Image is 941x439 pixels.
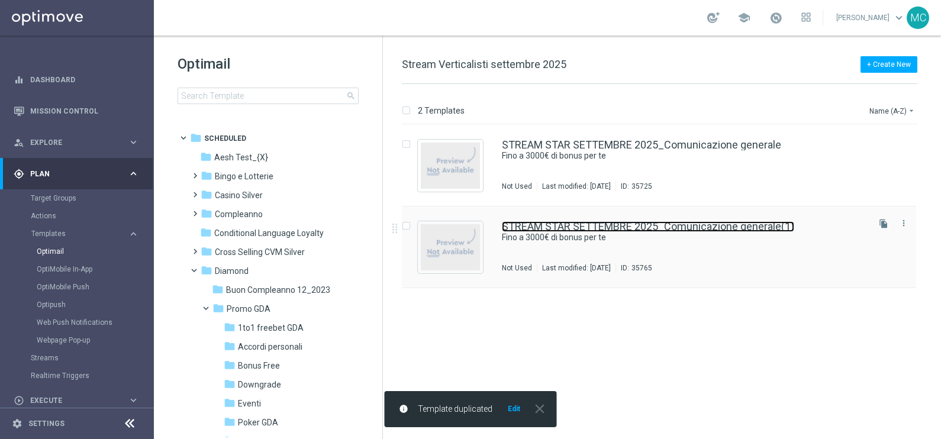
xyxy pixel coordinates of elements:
[224,321,236,333] i: folder
[346,91,356,101] span: search
[31,230,116,237] span: Templates
[201,170,212,182] i: folder
[31,189,153,207] div: Target Groups
[390,206,939,288] div: Press SPACE to select this row.
[898,216,910,230] button: more_vert
[502,150,866,162] div: Fino a 3000€ di bonus per te
[12,418,22,429] i: settings
[502,182,532,191] div: Not Used
[31,349,153,367] div: Streams
[178,54,359,73] h1: Optimail
[14,137,128,148] div: Explore
[631,263,652,273] div: 35765
[238,341,302,352] span: Accordi personali
[224,359,236,371] i: folder
[37,247,123,256] a: Optimail
[30,64,139,95] a: Dashboard
[178,88,359,104] input: Search Template
[224,416,236,428] i: folder
[37,264,123,274] a: OptiMobile In-App
[502,232,839,243] a: Fino a 3000€ di bonus per te
[14,395,128,406] div: Execute
[13,138,140,147] button: person_search Explore keyboard_arrow_right
[238,379,281,390] span: Downgrade
[212,302,224,314] i: folder
[631,182,652,191] div: 35725
[537,263,615,273] div: Last modified: [DATE]
[31,225,153,349] div: Templates
[892,11,905,24] span: keyboard_arrow_down
[13,75,140,85] button: equalizer Dashboard
[214,228,324,238] span: Conditional Language Loyalty
[201,246,212,257] i: folder
[30,95,139,127] a: Mission Control
[204,133,246,144] span: Scheduled
[14,95,139,127] div: Mission Control
[868,104,917,118] button: Name (A-Z)arrow_drop_down
[14,169,128,179] div: Plan
[737,11,750,24] span: school
[14,75,24,85] i: equalizer
[418,404,492,414] span: Template duplicated
[226,285,330,295] span: Buon Compleanno 12_2023
[37,331,153,349] div: Webpage Pop-up
[128,137,139,148] i: keyboard_arrow_right
[37,282,123,292] a: OptiMobile Push
[37,314,153,331] div: Web Push Notifications
[215,171,273,182] span: Bingo e Lotterie
[537,182,615,191] div: Last modified: [DATE]
[13,169,140,179] button: gps_fixed Plan keyboard_arrow_right
[615,263,652,273] div: ID:
[37,335,123,345] a: Webpage Pop-up
[502,140,781,150] a: STREAM STAR SETTEMBRE 2025_Comunicazione generale
[399,404,408,414] i: info
[31,229,140,238] button: Templates keyboard_arrow_right
[37,260,153,278] div: OptiMobile In-App
[879,219,888,228] i: file_copy
[28,420,65,427] a: Settings
[31,367,153,385] div: Realtime Triggers
[128,228,139,240] i: keyboard_arrow_right
[227,304,270,314] span: Promo GDA
[201,208,212,220] i: folder
[402,58,566,70] span: Stream Verticalisti settembre 2025
[31,207,153,225] div: Actions
[421,224,480,270] img: noPreview.jpg
[615,182,652,191] div: ID:
[31,230,128,237] div: Templates
[30,139,128,146] span: Explore
[238,322,304,333] span: 1to1 freebet GDA
[224,397,236,409] i: folder
[238,360,280,371] span: Bonus Free
[201,264,212,276] i: folder
[531,404,547,414] button: close
[907,106,916,115] i: arrow_drop_down
[215,209,263,220] span: Compleanno
[421,143,480,189] img: noPreview.jpg
[224,378,236,390] i: folder
[128,168,139,179] i: keyboard_arrow_right
[215,190,263,201] span: Casino Silver
[128,395,139,406] i: keyboard_arrow_right
[899,218,908,228] i: more_vert
[212,283,224,295] i: folder
[31,211,123,221] a: Actions
[390,125,939,206] div: Press SPACE to select this row.
[37,318,123,327] a: Web Push Notifications
[200,151,212,163] i: folder
[190,132,202,144] i: folder
[13,396,140,405] button: play_circle_outline Execute keyboard_arrow_right
[200,227,212,238] i: folder
[37,243,153,260] div: Optimail
[31,371,123,380] a: Realtime Triggers
[37,296,153,314] div: Optipush
[14,395,24,406] i: play_circle_outline
[876,216,891,231] button: file_copy
[13,106,140,116] button: Mission Control
[502,232,866,243] div: Fino a 3000€ di bonus per te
